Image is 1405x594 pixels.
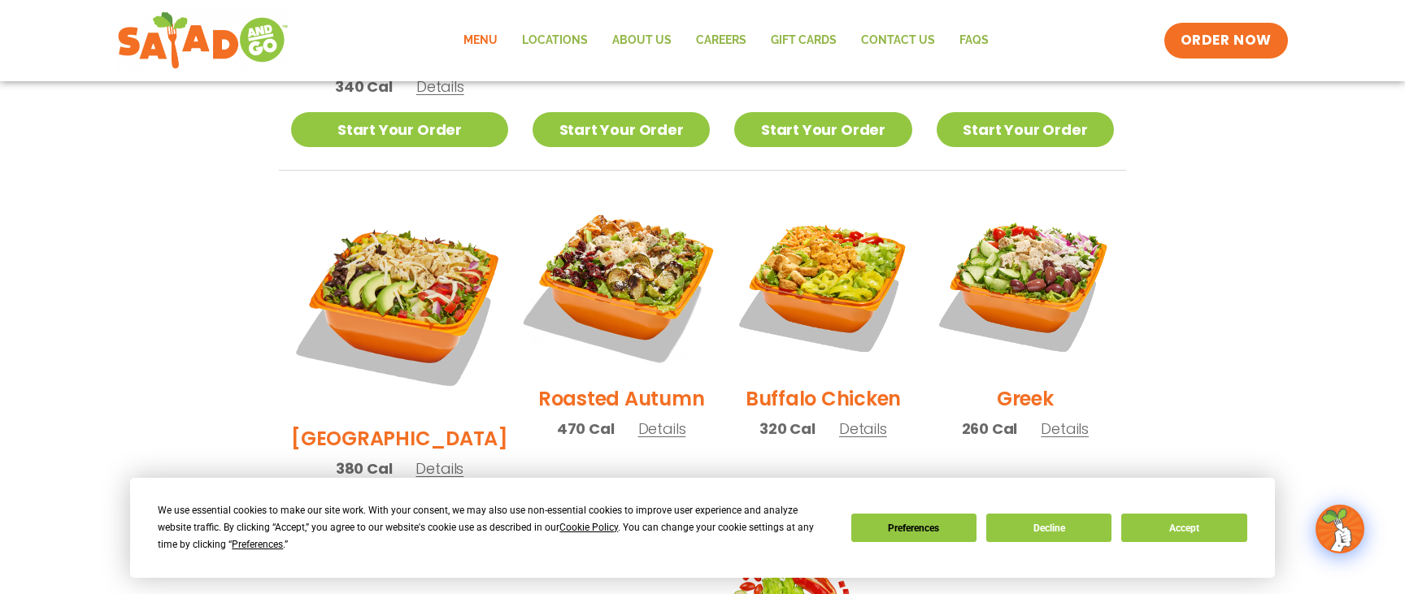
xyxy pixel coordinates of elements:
img: new-SAG-logo-768×292 [117,8,289,73]
span: 380 Cal [336,457,393,479]
img: Product photo for Greek Salad [937,195,1114,372]
span: Details [415,458,463,479]
a: Locations [510,22,600,59]
span: 320 Cal [759,418,816,440]
span: Cookie Policy [559,522,618,533]
a: Menu [451,22,510,59]
nav: Menu [451,22,1001,59]
a: Start Your Order [291,112,508,147]
span: 260 Cal [962,418,1018,440]
span: Details [1041,418,1089,439]
button: Preferences [851,514,977,542]
button: Accept [1121,514,1246,542]
span: 340 Cal [335,76,393,98]
img: wpChatIcon [1317,506,1363,552]
span: ORDER NOW [1181,31,1272,50]
a: Start Your Order [937,112,1114,147]
img: Product photo for Buffalo Chicken Salad [734,195,911,372]
a: Start Your Order [734,112,911,147]
h2: [GEOGRAPHIC_DATA] [291,424,508,453]
a: Contact Us [849,22,947,59]
h2: Roasted Autumn [538,384,705,413]
a: Start Your Order [533,112,710,147]
span: Details [839,418,887,439]
span: 470 Cal [557,418,615,440]
a: About Us [600,22,684,59]
h2: Greek [997,384,1054,413]
div: Cookie Consent Prompt [130,478,1275,578]
span: Details [638,418,686,439]
a: GIFT CARDS [759,22,849,59]
a: Careers [684,22,759,59]
a: FAQs [947,22,1001,59]
span: Preferences [232,539,283,550]
a: ORDER NOW [1164,23,1288,59]
button: Decline [986,514,1111,542]
img: Product photo for Roasted Autumn Salad [517,180,725,388]
img: Product photo for BBQ Ranch Salad [291,195,508,412]
h2: Buffalo Chicken [746,384,901,413]
span: Details [416,76,464,97]
div: We use essential cookies to make our site work. With your consent, we may also use non-essential ... [158,502,831,553]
